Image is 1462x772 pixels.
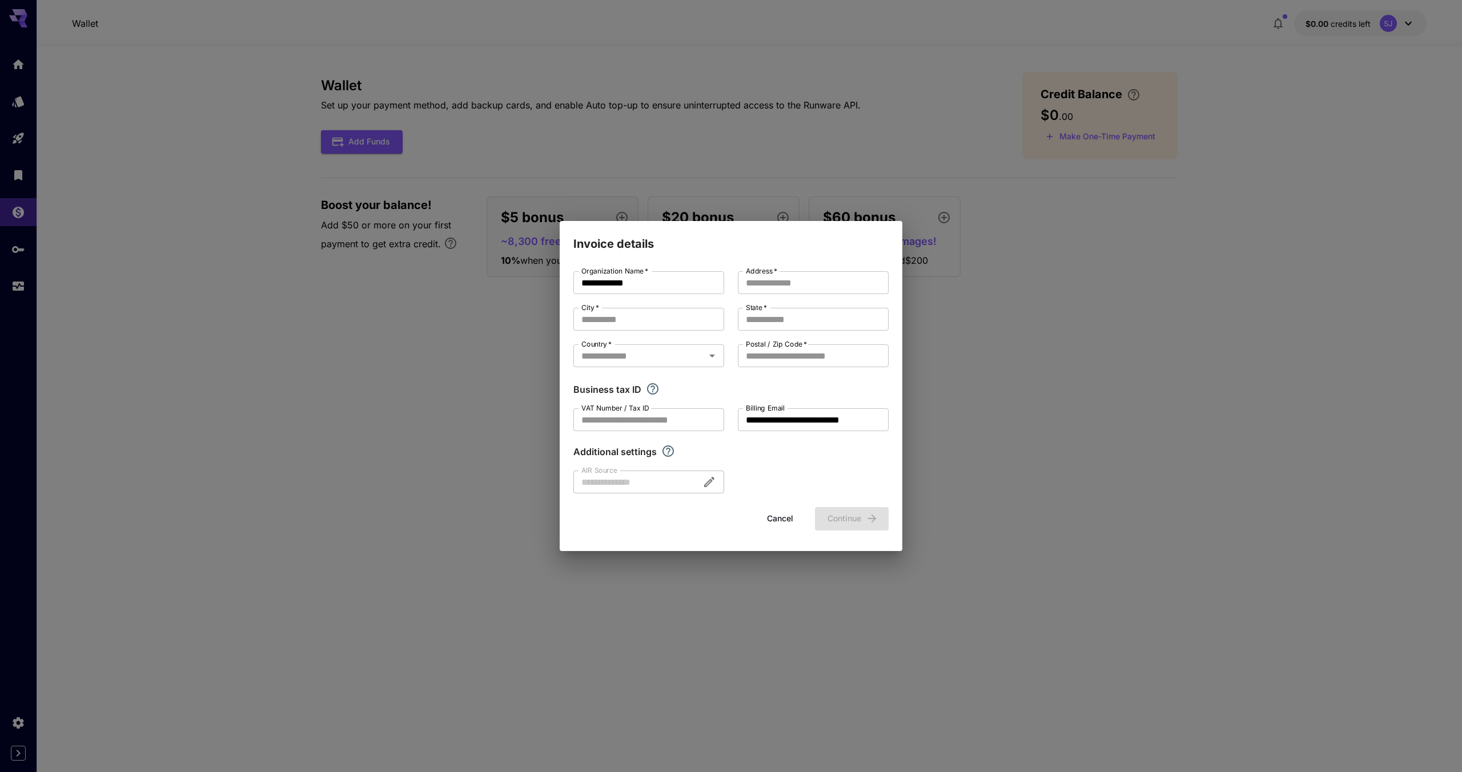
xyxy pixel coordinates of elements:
label: Billing Email [746,403,785,413]
svg: If you are a business tax registrant, please enter your business tax ID here. [646,382,660,396]
label: State [746,303,767,312]
p: Additional settings [573,445,657,459]
h2: Invoice details [560,221,902,253]
svg: Explore additional customization settings [661,444,675,458]
label: VAT Number / Tax ID [581,403,649,413]
label: Postal / Zip Code [746,339,807,349]
button: Open [704,348,720,364]
label: Country [581,339,612,349]
label: City [581,303,599,312]
label: Address [746,266,777,276]
p: Business tax ID [573,383,641,396]
label: AIR Source [581,465,617,475]
button: Cancel [754,507,806,530]
label: Organization Name [581,266,648,276]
